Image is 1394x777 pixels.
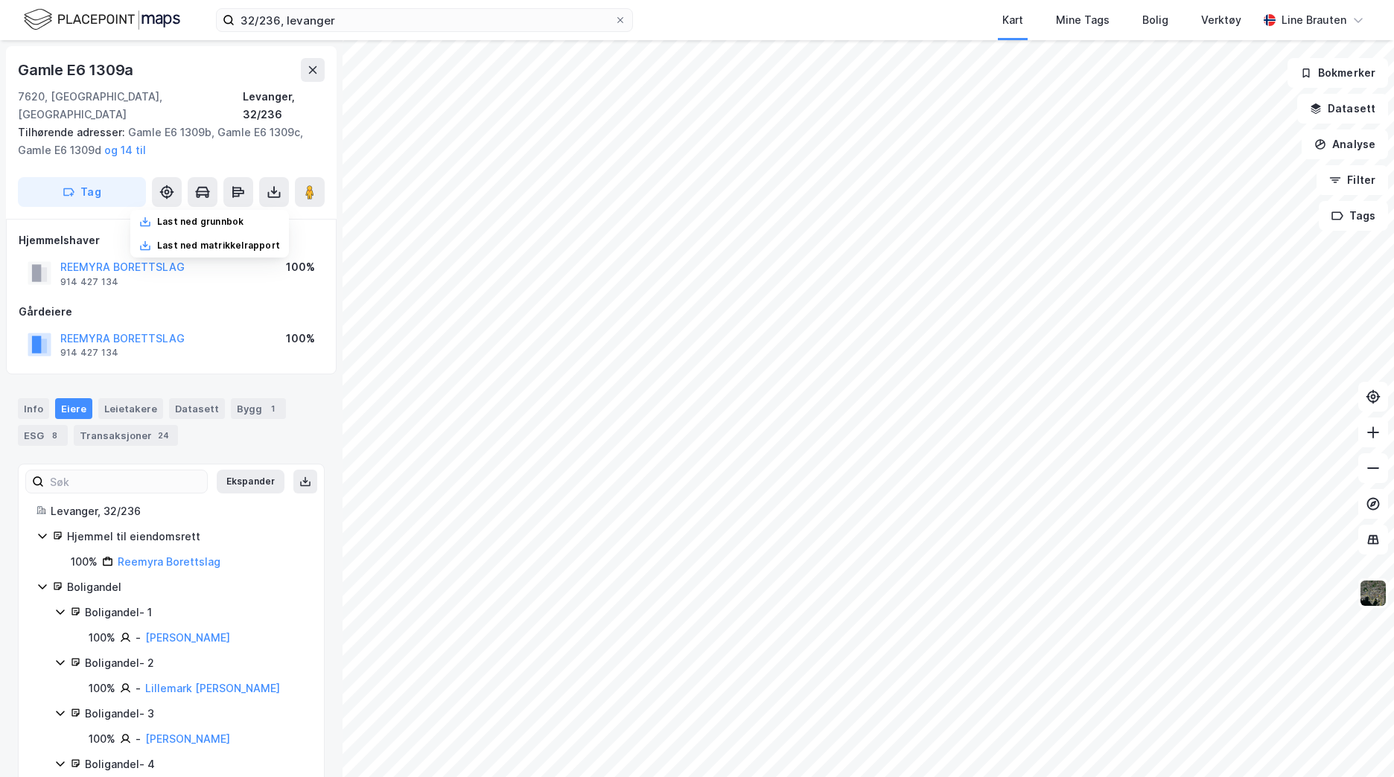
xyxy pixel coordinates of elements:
[1359,579,1387,607] img: 9k=
[145,631,230,644] a: [PERSON_NAME]
[89,730,115,748] div: 100%
[89,629,115,647] div: 100%
[145,732,230,745] a: [PERSON_NAME]
[1288,58,1388,88] button: Bokmerker
[67,578,306,596] div: Boligandel
[98,398,163,419] div: Leietakere
[60,347,118,359] div: 914 427 134
[1320,706,1394,777] div: Kontrollprogram for chat
[1282,11,1346,29] div: Line Brauten
[89,680,115,697] div: 100%
[19,303,324,321] div: Gårdeiere
[1319,201,1388,231] button: Tags
[217,470,284,493] button: Ekspander
[67,528,306,546] div: Hjemmel til eiendomsrett
[286,258,315,276] div: 100%
[1201,11,1241,29] div: Verktøy
[243,88,325,124] div: Levanger, 32/236
[118,555,220,568] a: Reemyra Borettslag
[155,428,172,443] div: 24
[157,216,244,228] div: Last ned grunnbok
[24,7,180,33] img: logo.f888ab2527a4732fd821a326f86c7f29.svg
[145,682,280,694] a: Lillemark [PERSON_NAME]
[265,401,280,416] div: 1
[44,470,207,493] input: Søk
[1297,94,1388,124] button: Datasett
[51,502,306,520] div: Levanger, 32/236
[19,231,324,249] div: Hjemmelshaver
[1320,706,1394,777] iframe: Chat Widget
[85,705,306,723] div: Boligandel - 3
[136,680,141,697] div: -
[286,330,315,348] div: 100%
[1142,11,1168,29] div: Bolig
[85,755,306,773] div: Boligandel - 4
[18,88,243,124] div: 7620, [GEOGRAPHIC_DATA], [GEOGRAPHIC_DATA]
[1317,165,1388,195] button: Filter
[18,126,128,138] span: Tilhørende adresser:
[55,398,92,419] div: Eiere
[169,398,225,419] div: Datasett
[18,398,49,419] div: Info
[85,604,306,621] div: Boligandel - 1
[1002,11,1023,29] div: Kart
[157,240,280,252] div: Last ned matrikkelrapport
[18,177,146,207] button: Tag
[47,428,62,443] div: 8
[18,58,136,82] div: Gamle E6 1309a
[231,398,286,419] div: Bygg
[18,124,313,159] div: Gamle E6 1309b, Gamle E6 1309c, Gamle E6 1309d
[235,9,614,31] input: Søk på adresse, matrikkel, gårdeiere, leietakere eller personer
[60,276,118,288] div: 914 427 134
[71,553,98,571] div: 100%
[85,654,306,672] div: Boligandel - 2
[1302,129,1388,159] button: Analyse
[74,425,178,446] div: Transaksjoner
[18,425,68,446] div: ESG
[1056,11,1110,29] div: Mine Tags
[136,730,141,748] div: -
[136,629,141,647] div: -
